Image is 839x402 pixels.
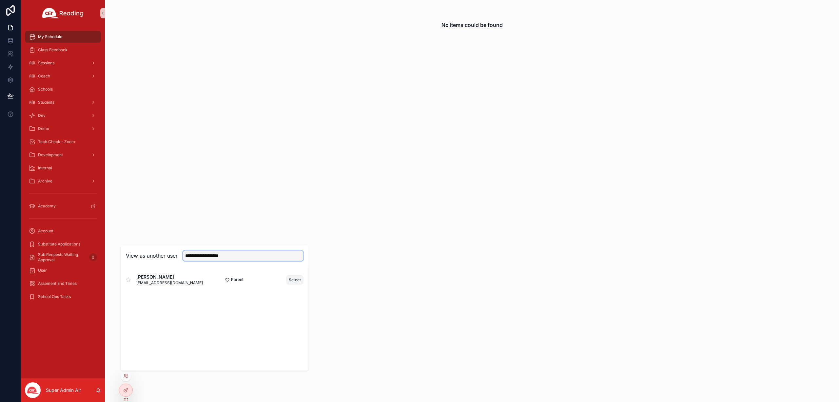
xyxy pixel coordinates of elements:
span: Development [38,152,63,158]
a: Students [25,96,101,108]
img: App logo [42,8,84,18]
a: School Ops Tasks [25,291,101,303]
span: Academy [38,203,56,209]
span: Students [38,100,54,105]
h2: View as another user [126,252,178,260]
span: Coach [38,74,50,79]
span: Parent [231,277,244,282]
span: [EMAIL_ADDRESS][DOMAIN_NAME] [136,280,203,286]
span: User [38,268,47,273]
div: scrollable content [21,26,105,311]
a: Academy [25,200,101,212]
div: 0 [89,253,97,261]
a: Tech Check - Zoom [25,136,101,148]
a: Development [25,149,101,161]
a: Substitute Applications [25,238,101,250]
h2: No items could be found [441,21,503,29]
a: User [25,264,101,276]
span: Assement End Times [38,281,77,286]
span: Tech Check - Zoom [38,139,75,144]
span: Demo [38,126,49,131]
span: Class Feedback [38,47,68,53]
span: Archive [38,179,52,184]
span: Sub Requests Waiting Approval [38,252,87,263]
p: Super Admin Air [46,387,81,393]
button: Select [286,275,303,285]
span: Schools [38,87,53,92]
a: Schools [25,83,101,95]
span: Substitute Applications [38,242,80,247]
span: [PERSON_NAME] [136,274,203,280]
a: Class Feedback [25,44,101,56]
span: My Schedule [38,34,62,39]
a: Internal [25,162,101,174]
a: Sessions [25,57,101,69]
a: My Schedule [25,31,101,43]
span: School Ops Tasks [38,294,71,299]
span: Account [38,228,53,234]
a: Demo [25,123,101,135]
a: Account [25,225,101,237]
a: Assement End Times [25,278,101,289]
span: Sessions [38,60,54,66]
span: Internal [38,165,52,171]
a: Coach [25,70,101,82]
a: Dev [25,110,101,121]
span: Dev [38,113,46,118]
a: Archive [25,175,101,187]
a: Sub Requests Waiting Approval0 [25,251,101,263]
